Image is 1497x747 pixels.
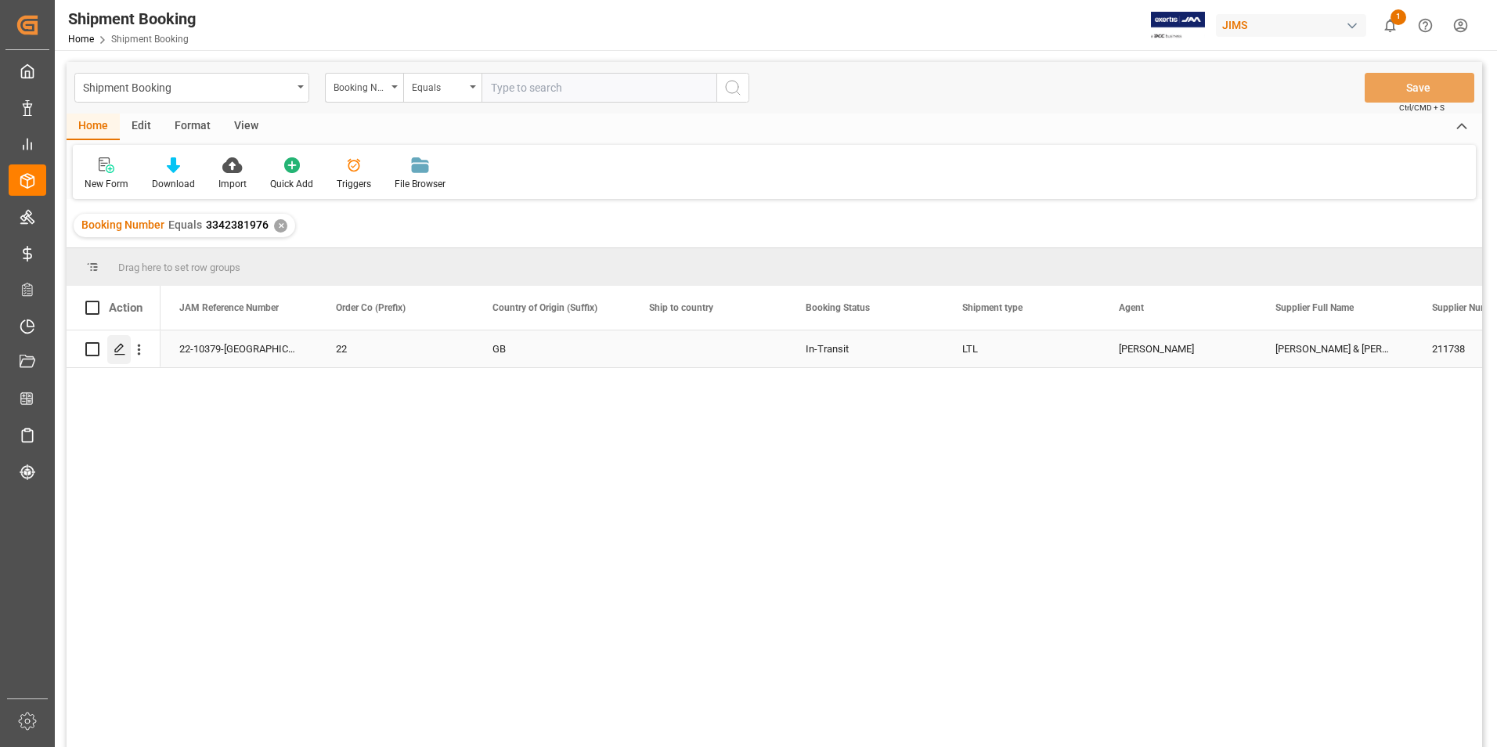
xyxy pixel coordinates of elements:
span: JAM Reference Number [179,302,279,313]
span: Booking Number [81,218,164,231]
div: 22 [336,331,455,367]
span: Agent [1119,302,1144,313]
button: show 1 new notifications [1373,8,1408,43]
div: Home [67,114,120,140]
div: New Form [85,177,128,191]
div: In-Transit [806,331,925,367]
div: Action [109,301,142,315]
a: Home [68,34,94,45]
div: Import [218,177,247,191]
span: Drag here to set row groups [118,262,240,273]
div: Quick Add [270,177,313,191]
span: Ctrl/CMD + S [1399,102,1445,114]
div: 22-10379-[GEOGRAPHIC_DATA] [161,330,317,367]
span: Order Co (Prefix) [336,302,406,313]
div: JIMS [1216,14,1366,37]
span: Ship to country [649,302,713,313]
span: Country of Origin (Suffix) [492,302,597,313]
button: Save [1365,73,1474,103]
div: Edit [120,114,163,140]
button: JIMS [1216,10,1373,40]
span: Equals [168,218,202,231]
button: Help Center [1408,8,1443,43]
span: Shipment type [962,302,1023,313]
button: open menu [325,73,403,103]
div: Download [152,177,195,191]
div: File Browser [395,177,445,191]
div: View [222,114,270,140]
button: search button [716,73,749,103]
input: Type to search [482,73,716,103]
span: Booking Status [806,302,870,313]
button: open menu [403,73,482,103]
span: 1 [1391,9,1406,25]
div: Booking Number [334,77,387,95]
div: Press SPACE to select this row. [67,330,161,368]
div: Shipment Booking [68,7,196,31]
span: 3342381976 [206,218,269,231]
div: Equals [412,77,465,95]
button: open menu [74,73,309,103]
img: Exertis%20JAM%20-%20Email%20Logo.jpg_1722504956.jpg [1151,12,1205,39]
div: [PERSON_NAME] [1119,331,1238,367]
div: Shipment Booking [83,77,292,96]
div: ✕ [274,219,287,233]
div: GB [492,331,611,367]
div: Triggers [337,177,371,191]
span: Supplier Full Name [1275,302,1354,313]
div: [PERSON_NAME] & [PERSON_NAME] (US funds China)(W/T*)- [1257,330,1413,367]
div: LTL [962,331,1081,367]
div: Format [163,114,222,140]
